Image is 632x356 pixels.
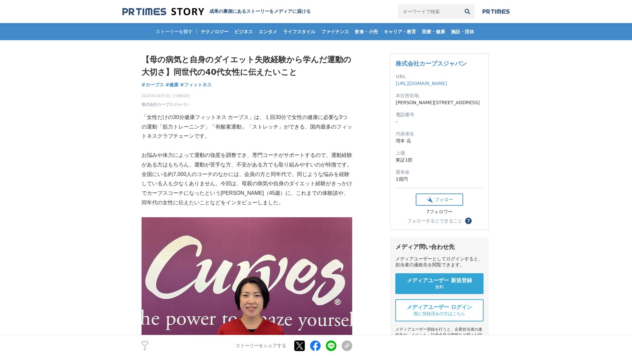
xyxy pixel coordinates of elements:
[396,150,483,157] dt: 上場
[466,219,471,223] span: ？
[407,304,472,311] span: メディアユーザー ログイン
[395,243,484,251] div: メディア問い合わせ先
[395,299,484,321] a: メディアユーザー ログイン 既に登録済みの方はこちら
[142,347,148,350] p: 2
[396,73,483,80] dt: URL
[396,169,483,176] dt: 資本金
[407,277,472,284] span: メディアユーザー 新規登録
[416,209,463,215] div: 7フォロワー
[448,23,477,40] a: 施設・団体
[396,176,483,183] dd: 1億円
[435,284,444,290] span: 無料
[352,29,381,35] span: 飲食・小売
[319,23,352,40] a: ファイナンス
[142,53,352,79] h1: 【母の病気と自身のダイエット失敗経験から学んだ運動の大切さ】同世代の40代女性に伝えたいこと
[396,92,483,99] dt: 本社所在地
[398,4,460,19] input: キーワードで検索
[483,9,510,14] img: prtimes
[142,151,352,170] p: お悩みや体力によって運動の強度を調整でき、専門コーチがサポートするので、運動経験がある方はもちろん、運動が苦手な方、不安がある方でも取り組みやすいのが特徴です。
[395,327,484,355] div: メディアユーザー登録を行うと、企業担当者の連絡先や、イベント・記者会見の情報など様々な特記情報を閲覧できます。 ※内容はストーリー・プレスリリースにより異なります。
[142,93,190,99] span: 2025年10月7日 11時00分
[256,23,280,40] a: エンタメ
[256,29,280,35] span: エンタメ
[419,29,448,35] span: 医療・健康
[396,60,467,67] a: 株式会社カーブスジャパン
[396,137,483,144] dd: 増本 岳
[142,113,352,141] p: 「女性だけの30分健康フィットネス カーブス」は、１回30分で女性の健康に必要な3つの運動「筋力トレーニング」「有酸素運動」「ストレッチ」ができる、国内最多のフィットネスクラブチェーンです。
[280,23,318,40] a: ライフスタイル
[232,29,255,35] span: ビジネス
[396,111,483,118] dt: 電話番号
[209,9,311,15] h2: 成果の裏側にあるストーリーをメディアに届ける
[396,157,483,163] dd: 東証1部
[395,256,484,268] div: メディアユーザーとしてログインすると、担当者の連絡先を閲覧できます。
[280,29,318,35] span: ライフスタイル
[198,23,231,40] a: テクノロジー
[416,193,463,206] button: フォロー
[407,219,462,223] div: フォローするとできること
[122,7,311,16] a: 成果の裏側にあるストーリーをメディアに届ける 成果の裏側にあるストーリーをメディアに届ける
[396,81,447,86] a: [URL][DOMAIN_NAME]
[448,29,477,35] span: 施設・団体
[460,4,475,19] button: 検索
[352,23,381,40] a: 飲食・小売
[166,82,179,88] span: #健康
[396,99,483,106] dd: [PERSON_NAME][STREET_ADDRESS]
[319,29,352,35] span: ファイナンス
[122,7,204,16] img: 成果の裏側にあるストーリーをメディアに届ける
[180,82,212,88] span: #フィットネス
[142,81,164,88] a: #カーブス
[419,23,448,40] a: 医療・健康
[414,311,465,317] span: 既に登録済みの方はこちら
[396,131,483,137] dt: 代表者名
[381,29,419,35] span: キャリア・教育
[232,23,255,40] a: ビジネス
[236,343,286,349] p: ストーリーをシェアする
[395,273,484,294] a: メディアユーザー 新規登録 無料
[381,23,419,40] a: キャリア・教育
[142,82,164,88] span: #カーブス
[198,29,231,35] span: テクノロジー
[396,118,483,125] dd: -
[166,81,179,88] a: #健康
[465,218,472,224] button: ？
[180,81,212,88] a: #フィットネス
[142,102,189,107] a: 株式会社カーブスジャパン
[142,170,352,208] p: 全国にいる約7,000人のコーチのなかには、会員の方と同年代で、同じような悩みを経験している人も少なくありません。今回は、母親の病気や自身のダイエット経験がきっかけでカーブスコーチになったという...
